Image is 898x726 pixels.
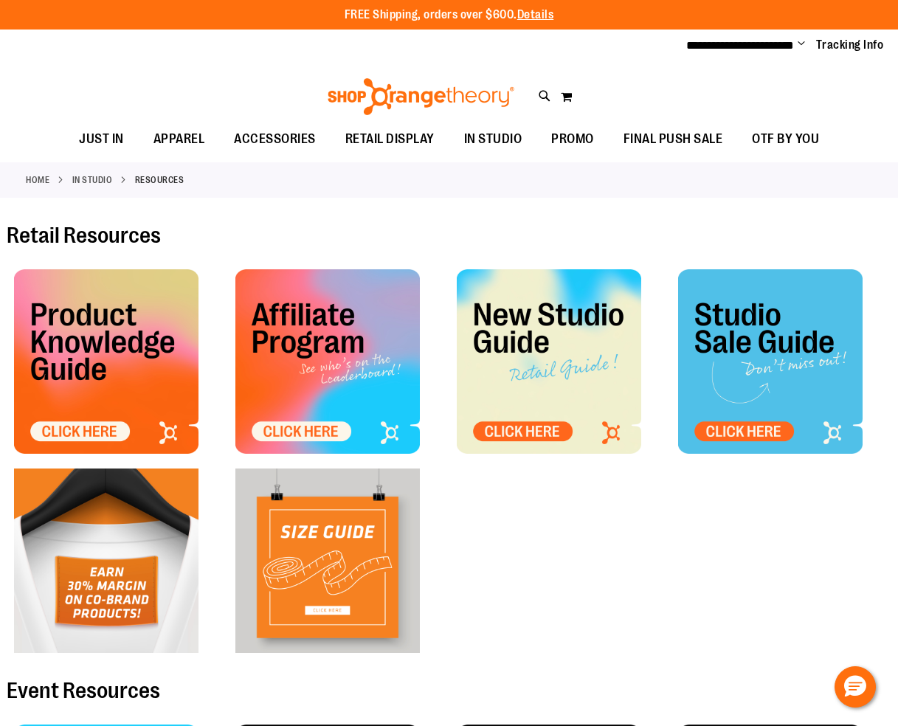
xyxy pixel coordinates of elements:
img: Shop Orangetheory [325,78,517,115]
a: Home [26,173,49,187]
span: FINAL PUSH SALE [624,122,723,156]
span: PROMO [551,122,594,156]
a: JUST IN [64,122,139,156]
button: Hello, have a question? Let’s chat. [835,666,876,708]
span: APPAREL [153,122,205,156]
a: IN STUDIO [449,122,537,156]
a: OTF BY YOU [737,122,834,156]
img: OTF Tile - Co Brand Marketing [14,469,198,653]
a: Tracking Info [816,37,884,53]
h2: Retail Resources [7,224,892,247]
a: RETAIL DISPLAY [331,122,449,156]
button: Account menu [798,38,805,52]
p: FREE Shipping, orders over $600. [345,7,554,24]
strong: Resources [135,173,184,187]
img: OTF - Studio Sale Tile [678,269,863,454]
span: IN STUDIO [464,122,522,156]
a: APPAREL [139,122,220,156]
span: JUST IN [79,122,124,156]
span: RETAIL DISPLAY [345,122,435,156]
a: Details [517,8,554,21]
img: OTF Affiliate Tile [235,269,420,454]
span: ACCESSORIES [234,122,316,156]
a: FINAL PUSH SALE [609,122,738,156]
a: PROMO [536,122,609,156]
a: ACCESSORIES [219,122,331,156]
a: IN STUDIO [72,173,113,187]
span: OTF BY YOU [752,122,819,156]
h2: Event Resources [7,679,892,702]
